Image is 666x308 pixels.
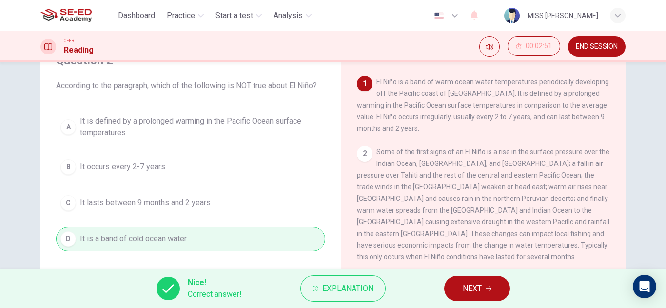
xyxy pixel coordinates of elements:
[576,43,618,51] span: END SESSION
[64,44,94,56] h1: Reading
[215,10,253,21] span: Start a test
[300,275,386,302] button: Explanation
[167,10,195,21] span: Practice
[526,42,552,50] span: 00:02:51
[357,146,372,162] div: 2
[163,7,208,24] button: Practice
[357,78,609,132] span: El Niño is a band of warm ocean water temperatures periodically developing off the Pacific coast ...
[322,282,373,295] span: Explanation
[56,80,325,91] span: According to the paragraph, which of the following is NOT true about El Niño?
[188,277,242,289] span: Nice!
[40,6,92,25] img: SE-ED Academy logo
[463,282,482,295] span: NEXT
[114,7,159,24] button: Dashboard
[274,10,303,21] span: Analysis
[64,37,74,44] span: CEFR
[508,36,560,57] div: Hide
[40,6,114,25] a: SE-ED Academy logo
[433,12,445,19] img: en
[357,148,609,261] span: Some of the first signs of an El Niño is a rise in the surface pressure over the Indian Ocean, [G...
[504,8,520,23] img: Profile picture
[118,10,155,21] span: Dashboard
[357,76,372,91] div: 1
[528,10,598,21] div: MISS [PERSON_NAME]
[508,36,560,56] button: 00:02:51
[633,275,656,298] div: Open Intercom Messenger
[188,289,242,300] span: Correct answer!
[444,276,510,301] button: NEXT
[568,36,626,57] button: END SESSION
[270,7,315,24] button: Analysis
[479,36,500,57] div: Mute
[212,7,266,24] button: Start a test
